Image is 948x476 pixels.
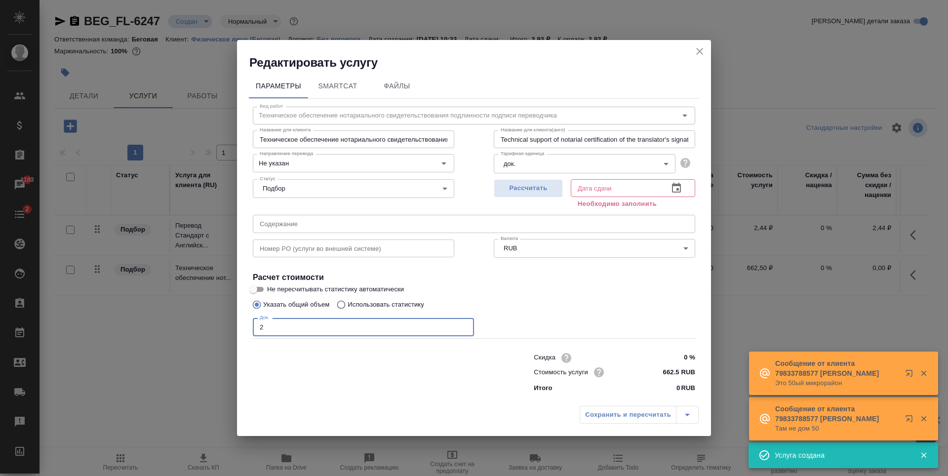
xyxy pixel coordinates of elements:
h4: Расчет стоимости [253,272,695,283]
p: Сообщение от клиента 79833788577 [PERSON_NAME] [775,358,899,378]
p: 0 [676,383,680,393]
div: RUB [494,239,695,258]
span: SmartCat [314,80,361,92]
button: док. [501,159,518,168]
button: Закрыть [913,414,934,423]
span: Не пересчитывать статистику автоматически [267,284,404,294]
button: Закрыть [913,451,934,460]
span: Рассчитать [499,183,557,194]
p: Необходимо заполнить [578,199,688,209]
p: Стоимость услуги [534,367,588,377]
p: Сообщение от клиента 79833788577 [PERSON_NAME] [775,404,899,424]
button: Закрыть [913,369,934,378]
div: Подбор [253,179,454,198]
p: Использовать статистику [348,300,424,310]
p: Итого [534,383,552,393]
button: RUB [501,244,520,252]
button: Открыть в новой вкладке [899,363,923,387]
p: Скидка [534,353,555,362]
p: RUB [681,383,695,393]
div: док. [494,154,675,173]
h2: Редактировать услугу [249,55,711,71]
button: Open [437,157,451,170]
button: Рассчитать [494,179,563,198]
div: Услуга создана [775,450,905,460]
button: close [692,44,707,59]
p: Там не дом 50 [775,424,899,434]
div: split button [580,406,699,424]
input: ✎ Введи что-нибудь [658,365,695,379]
button: Подбор [260,184,288,193]
button: Открыть в новой вкладке [899,409,923,433]
input: ✎ Введи что-нибудь [658,351,695,365]
p: Это 50ый микрорайон [775,378,899,388]
span: Файлы [373,80,421,92]
span: Параметры [255,80,302,92]
p: Указать общий объем [263,300,329,310]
